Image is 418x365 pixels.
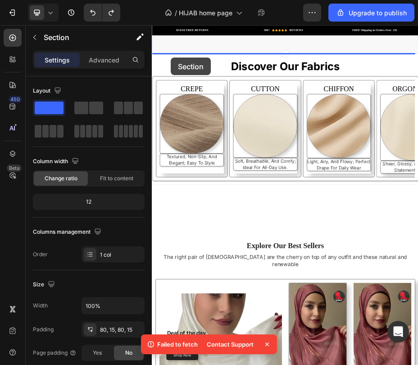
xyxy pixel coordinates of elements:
div: Columns management [33,226,103,238]
div: Column width [33,156,81,168]
div: Padding [33,325,54,334]
span: Change ratio [45,174,77,182]
div: Width [33,302,48,310]
span: HIJAB home page [179,8,232,18]
div: Open Intercom Messenger [387,321,409,343]
p: Failed to fetch [157,340,198,349]
div: 1 col [100,251,142,259]
div: Order [33,250,48,258]
input: Auto [82,298,144,314]
div: Undo/Redo [84,4,120,22]
div: 12 [35,196,143,208]
p: Advanced [89,55,119,65]
div: Contact Support [201,338,259,351]
p: Settings [45,55,70,65]
div: Beta [7,165,22,172]
span: Fit to content [100,174,133,182]
p: Section [44,32,118,43]
div: 80, 15, 80, 15 [100,326,142,334]
div: 450 [9,96,22,103]
div: Size [33,279,57,291]
span: / [175,8,177,18]
div: Upgrade to publish [336,8,407,18]
button: Upgrade to publish [328,4,414,22]
span: Yes [93,349,102,357]
div: Layout [33,85,63,97]
div: Page padding [33,349,77,357]
iframe: Design area [152,25,418,365]
span: No [125,349,132,357]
